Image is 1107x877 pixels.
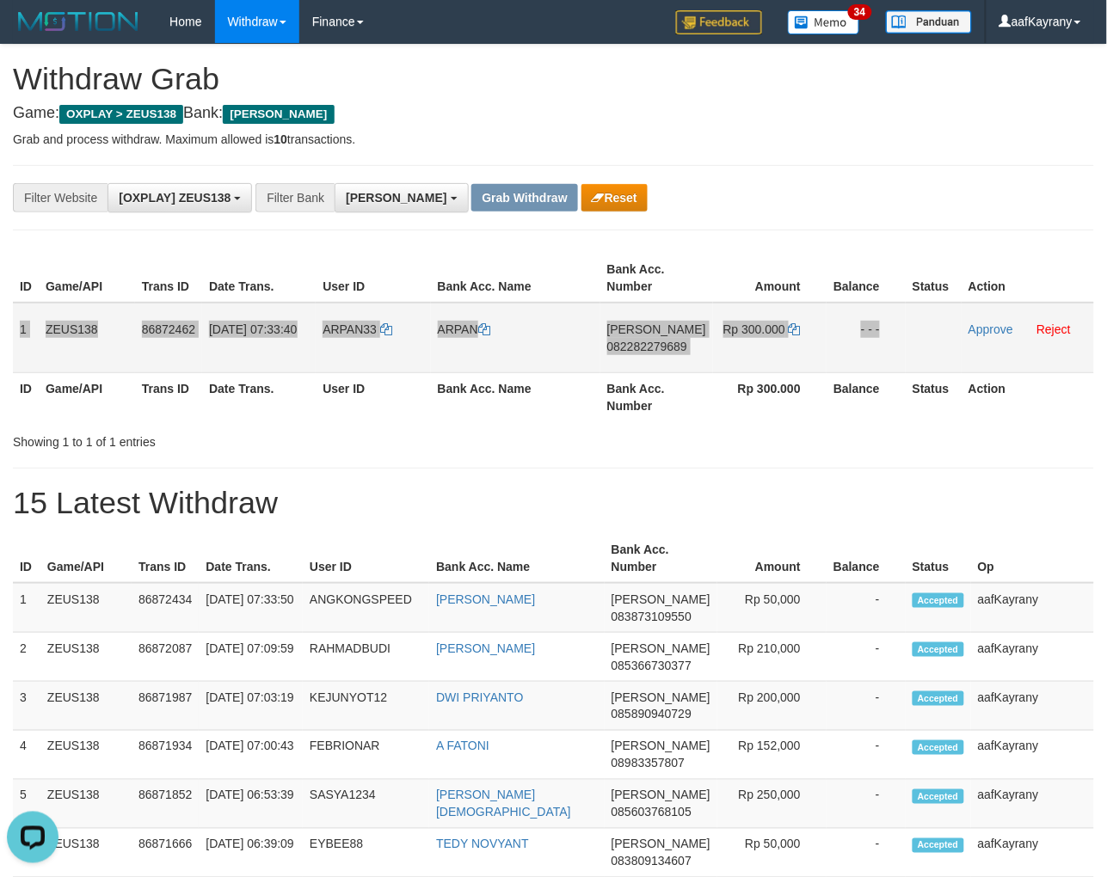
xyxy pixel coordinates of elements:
[119,191,231,205] span: [OXPLAY] ZEUS138
[142,322,195,336] span: 86872462
[612,610,692,623] span: Copy 083873109550 to clipboard
[108,183,252,212] button: [OXPLAY] ZEUS138
[906,372,962,421] th: Status
[199,682,303,731] td: [DATE] 07:03:19
[303,682,429,731] td: KEJUNYOT12
[713,372,827,421] th: Rp 300.000
[612,788,710,802] span: [PERSON_NAME]
[612,708,692,721] span: Copy 085890940729 to clipboard
[431,372,600,421] th: Bank Acc. Name
[13,372,39,421] th: ID
[202,372,316,421] th: Date Trans.
[676,10,762,34] img: Feedback.jpg
[436,739,489,753] a: A FATONI
[209,322,297,336] span: [DATE] 07:33:40
[303,633,429,682] td: RAHMADBUDI
[612,690,710,704] span: [PERSON_NAME]
[40,780,132,829] td: ZEUS138
[13,682,40,731] td: 3
[316,254,430,303] th: User ID
[132,583,199,633] td: 86872434
[135,254,202,303] th: Trans ID
[436,690,523,704] a: DWI PRIYANTO
[962,254,1094,303] th: Action
[323,322,392,336] a: ARPAN33
[438,322,490,336] a: ARPAN
[827,583,906,633] td: -
[132,731,199,780] td: 86871934
[913,838,964,853] span: Accepted
[723,322,785,336] span: Rp 300.000
[40,633,132,682] td: ZEUS138
[913,642,964,657] span: Accepted
[40,731,132,780] td: ZEUS138
[605,534,717,583] th: Bank Acc. Number
[13,9,144,34] img: MOTION_logo.png
[717,731,827,780] td: Rp 152,000
[39,254,135,303] th: Game/API
[7,7,58,58] button: Open LiveChat chat widget
[13,183,108,212] div: Filter Website
[827,780,906,829] td: -
[906,254,962,303] th: Status
[431,254,600,303] th: Bank Acc. Name
[436,788,571,819] a: [PERSON_NAME][DEMOGRAPHIC_DATA]
[13,731,40,780] td: 4
[199,583,303,633] td: [DATE] 07:33:50
[316,372,430,421] th: User ID
[13,633,40,682] td: 2
[848,4,871,20] span: 34
[971,682,1094,731] td: aafKayrany
[827,372,906,421] th: Balance
[581,184,648,212] button: Reset
[612,837,710,851] span: [PERSON_NAME]
[223,105,334,124] span: [PERSON_NAME]
[13,131,1094,148] p: Grab and process withdraw. Maximum allowed is transactions.
[600,372,713,421] th: Bank Acc. Number
[199,780,303,829] td: [DATE] 06:53:39
[600,254,713,303] th: Bank Acc. Number
[717,780,827,829] td: Rp 250,000
[202,254,316,303] th: Date Trans.
[886,10,972,34] img: panduan.png
[971,731,1094,780] td: aafKayrany
[612,641,710,655] span: [PERSON_NAME]
[59,105,183,124] span: OXPLAY > ZEUS138
[436,837,529,851] a: TEDY NOVYANT
[612,659,692,672] span: Copy 085366730377 to clipboard
[132,682,199,731] td: 86871987
[607,340,687,353] span: Copy 082282279689 to clipboard
[789,322,801,336] a: Copy 300000 to clipboard
[323,322,377,336] span: ARPAN33
[913,691,964,706] span: Accepted
[346,191,446,205] span: [PERSON_NAME]
[436,641,535,655] a: [PERSON_NAME]
[1036,322,1071,336] a: Reject
[827,254,906,303] th: Balance
[40,682,132,731] td: ZEUS138
[13,534,40,583] th: ID
[717,534,827,583] th: Amount
[13,583,40,633] td: 1
[827,633,906,682] td: -
[429,534,604,583] th: Bank Acc. Name
[913,789,964,804] span: Accepted
[199,534,303,583] th: Date Trans.
[913,593,964,608] span: Accepted
[713,254,827,303] th: Amount
[335,183,468,212] button: [PERSON_NAME]
[612,855,692,868] span: Copy 083809134607 to clipboard
[612,739,710,753] span: [PERSON_NAME]
[436,592,535,606] a: [PERSON_NAME]
[827,731,906,780] td: -
[612,806,692,819] span: Copy 085603768105 to clipboard
[199,731,303,780] td: [DATE] 07:00:43
[13,426,448,451] div: Showing 1 to 1 of 1 entries
[40,583,132,633] td: ZEUS138
[13,62,1094,96] h1: Withdraw Grab
[199,633,303,682] td: [DATE] 07:09:59
[13,254,39,303] th: ID
[303,583,429,633] td: ANGKONGSPEED
[717,633,827,682] td: Rp 210,000
[971,583,1094,633] td: aafKayrany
